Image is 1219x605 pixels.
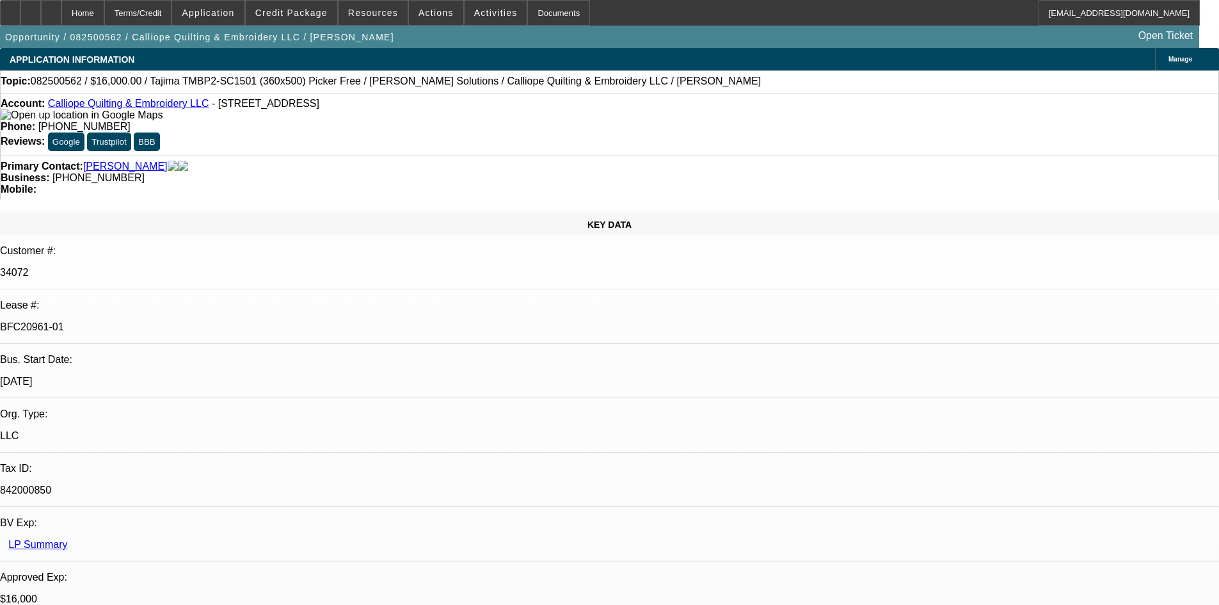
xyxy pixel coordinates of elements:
span: 082500562 / $16,000.00 / Tajima TMBP2-SC1501 (360x500) Picker Free / [PERSON_NAME] Solutions / Ca... [31,76,761,87]
span: Credit Package [255,8,328,18]
a: View Google Maps [1,109,163,120]
button: Google [48,133,84,151]
span: Opportunity / 082500562 / Calliope Quilting & Embroidery LLC / [PERSON_NAME] [5,32,394,42]
strong: Business: [1,172,49,183]
img: facebook-icon.png [168,161,178,172]
a: Calliope Quilting & Embroidery LLC [48,98,209,109]
button: Trustpilot [87,133,131,151]
a: LP Summary [8,539,67,550]
strong: Account: [1,98,45,109]
span: Resources [348,8,398,18]
strong: Primary Contact: [1,161,83,172]
img: linkedin-icon.png [178,161,188,172]
button: Activities [465,1,527,25]
span: Manage [1168,56,1192,63]
button: Actions [409,1,463,25]
a: [PERSON_NAME] [83,161,168,172]
span: Activities [474,8,518,18]
strong: Topic: [1,76,31,87]
span: Actions [418,8,454,18]
span: [PHONE_NUMBER] [52,172,145,183]
span: - [STREET_ADDRESS] [212,98,319,109]
button: Resources [339,1,408,25]
strong: Mobile: [1,184,36,195]
span: [PHONE_NUMBER] [38,121,131,132]
span: Application [182,8,234,18]
button: BBB [134,133,160,151]
img: Open up location in Google Maps [1,109,163,121]
span: KEY DATA [587,220,632,230]
a: Open Ticket [1133,25,1198,47]
span: APPLICATION INFORMATION [10,54,134,65]
strong: Phone: [1,121,35,132]
button: Application [172,1,244,25]
button: Credit Package [246,1,337,25]
strong: Reviews: [1,136,45,147]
